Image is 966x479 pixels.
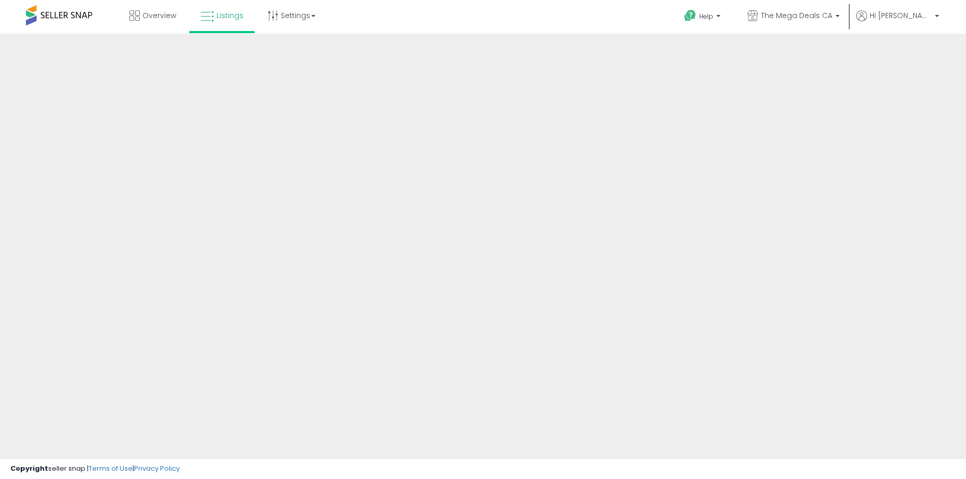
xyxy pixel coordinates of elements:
span: Overview [142,10,176,21]
a: Hi [PERSON_NAME] [856,10,939,34]
span: Help [699,12,713,21]
a: Help [676,2,731,34]
span: The Mega Deals CA [761,10,832,21]
span: Listings [217,10,243,21]
span: Hi [PERSON_NAME] [870,10,932,21]
i: Get Help [684,9,697,22]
